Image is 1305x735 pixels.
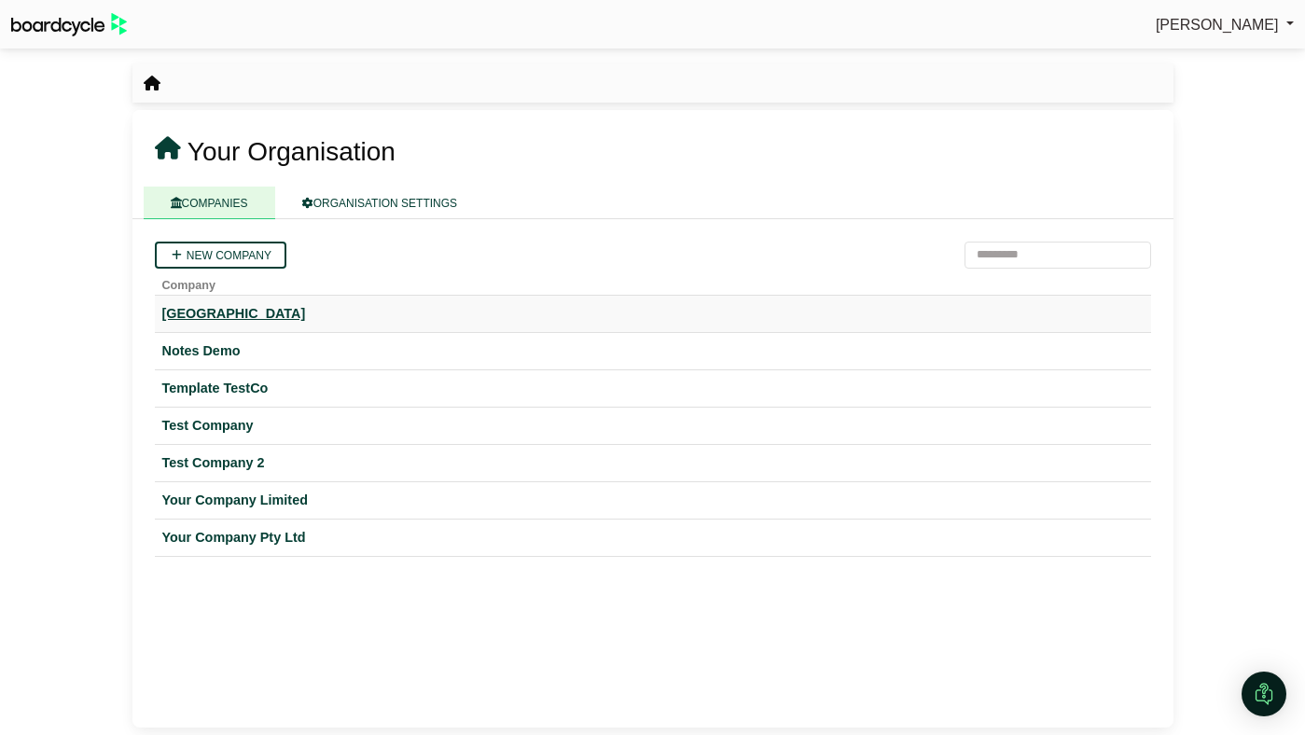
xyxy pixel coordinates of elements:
[162,452,1144,474] a: Test Company 2
[187,137,396,166] span: Your Organisation
[162,415,1144,437] a: Test Company
[144,187,275,219] a: COMPANIES
[162,378,1144,399] a: Template TestCo
[155,269,1151,296] th: Company
[275,187,484,219] a: ORGANISATION SETTINGS
[162,303,1144,325] a: [GEOGRAPHIC_DATA]
[162,527,1144,548] a: Your Company Pty Ltd
[144,72,160,96] nav: breadcrumb
[155,242,286,269] a: New company
[1156,13,1294,37] a: [PERSON_NAME]
[162,490,1144,511] a: Your Company Limited
[11,13,127,36] img: BoardcycleBlackGreen-aaafeed430059cb809a45853b8cf6d952af9d84e6e89e1f1685b34bfd5cb7d64.svg
[162,340,1144,362] a: Notes Demo
[1156,17,1279,33] span: [PERSON_NAME]
[1242,672,1286,716] div: Open Intercom Messenger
